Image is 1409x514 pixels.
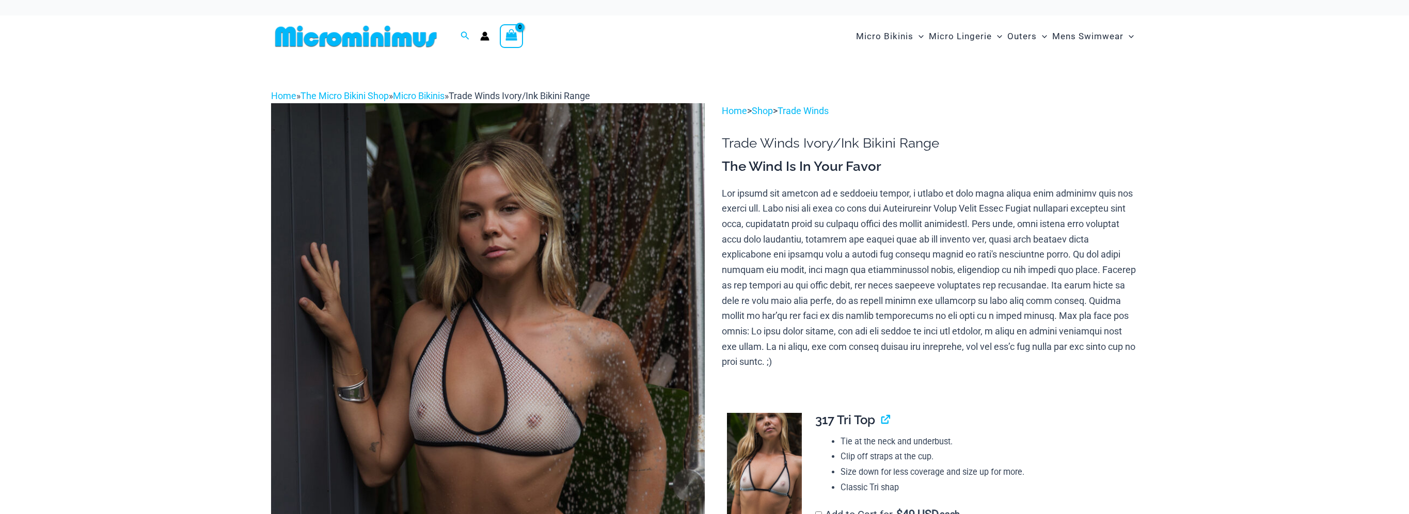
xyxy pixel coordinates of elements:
a: The Micro Bikini Shop [300,90,389,101]
a: View Shopping Cart, empty [500,24,524,48]
a: Micro LingerieMenu ToggleMenu Toggle [926,21,1005,52]
span: Menu Toggle [992,23,1002,50]
span: Menu Toggle [1037,23,1047,50]
span: Micro Lingerie [929,23,992,50]
span: 317 Tri Top [815,412,875,427]
a: Home [722,105,747,116]
nav: Site Navigation [852,19,1138,54]
a: Search icon link [461,30,470,43]
a: Home [271,90,296,101]
a: Micro BikinisMenu ToggleMenu Toggle [853,21,926,52]
li: Classic Tri shap [841,480,1130,495]
li: Tie at the neck and underbust. [841,434,1130,449]
a: OutersMenu ToggleMenu Toggle [1005,21,1050,52]
a: Micro Bikinis [393,90,445,101]
span: » » » [271,90,590,101]
a: Shop [752,105,773,116]
a: Trade Winds [778,105,829,116]
h3: The Wind Is In Your Favor [722,158,1138,175]
li: Size down for less coverage and size up for more. [841,464,1130,480]
h1: Trade Winds Ivory/Ink Bikini Range [722,135,1138,151]
a: Account icon link [480,31,489,41]
li: Clip off straps at the cup. [841,449,1130,464]
a: Mens SwimwearMenu ToggleMenu Toggle [1050,21,1136,52]
span: Outers [1007,23,1037,50]
p: Lor ipsumd sit ametcon ad e seddoeiu tempor, i utlabo et dolo magna aliqua enim adminimv quis nos... [722,186,1138,370]
img: MM SHOP LOGO FLAT [271,25,441,48]
span: Menu Toggle [1123,23,1134,50]
span: Mens Swimwear [1052,23,1123,50]
p: > > [722,103,1138,119]
span: Micro Bikinis [856,23,913,50]
span: Trade Winds Ivory/Ink Bikini Range [449,90,590,101]
span: Menu Toggle [913,23,924,50]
